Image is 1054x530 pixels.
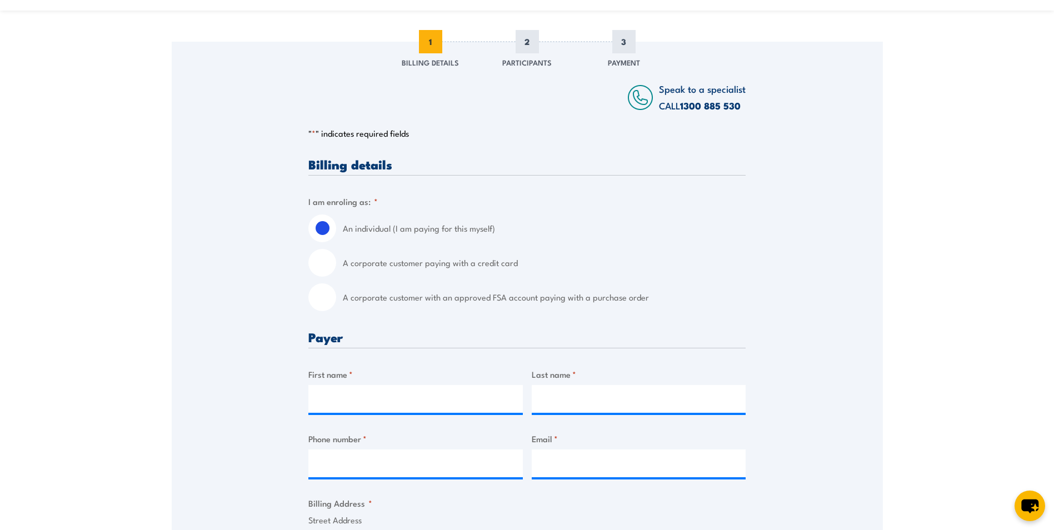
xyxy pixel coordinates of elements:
legend: Billing Address [308,497,372,509]
label: Street Address [308,514,746,527]
p: " " indicates required fields [308,128,746,139]
h3: Payer [308,331,746,343]
label: Email [532,432,746,445]
label: First name [308,368,523,381]
legend: I am enroling as: [308,195,378,208]
span: 1 [419,30,442,53]
span: Billing Details [402,57,459,68]
label: Phone number [308,432,523,445]
button: chat-button [1015,491,1045,521]
h3: Billing details [308,158,746,171]
span: Participants [502,57,552,68]
label: Last name [532,368,746,381]
span: 3 [612,30,636,53]
label: An individual (I am paying for this myself) [343,214,746,242]
label: A corporate customer paying with a credit card [343,249,746,277]
a: 1300 885 530 [680,98,741,113]
label: A corporate customer with an approved FSA account paying with a purchase order [343,283,746,311]
span: Speak to a specialist CALL [659,82,746,112]
span: Payment [608,57,640,68]
span: 2 [516,30,539,53]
